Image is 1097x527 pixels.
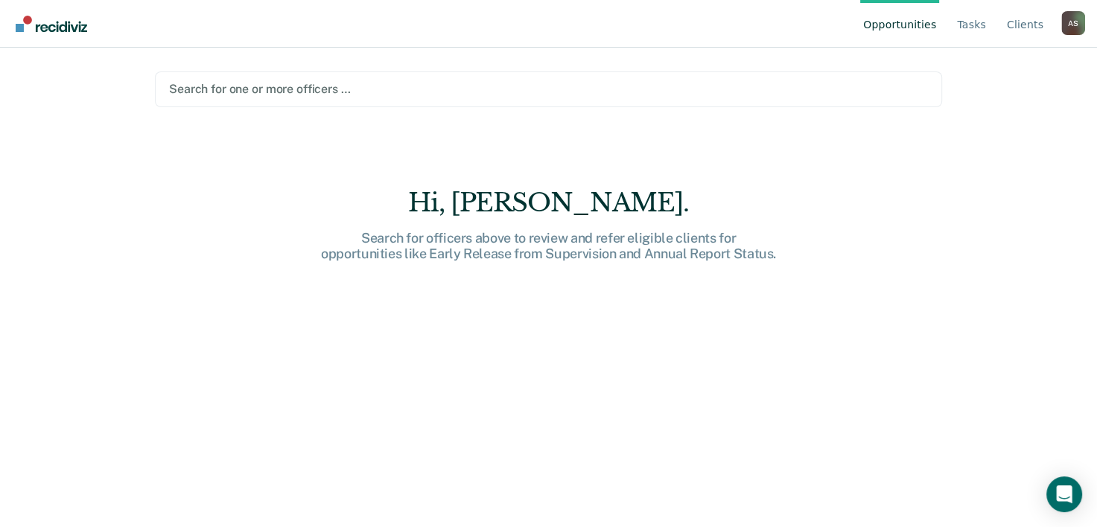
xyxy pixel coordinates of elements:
button: Profile dropdown button [1061,11,1085,35]
div: A S [1061,11,1085,35]
img: Recidiviz [16,16,87,32]
div: Hi, [PERSON_NAME]. [311,188,787,218]
div: Open Intercom Messenger [1046,476,1082,512]
div: Search for officers above to review and refer eligible clients for opportunities like Early Relea... [311,230,787,262]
